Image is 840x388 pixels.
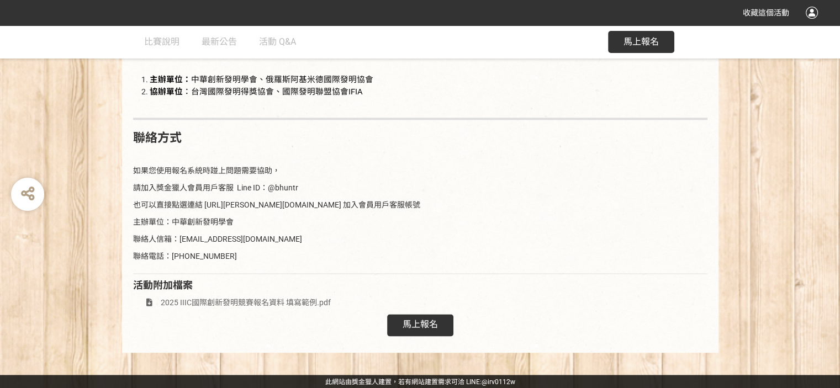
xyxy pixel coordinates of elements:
[133,298,331,307] a: 2025 IIIC國際創新發明競賽報名資料 填寫範例.pdf
[133,182,707,194] p: 請加入獎金獵人會員用戶客服 Line ID：@bhuntr
[403,319,438,329] span: 馬上報名
[133,131,182,145] strong: 聯絡方式
[144,25,179,59] a: 比賽說明
[150,75,191,84] strong: 主辦單位：
[743,8,789,17] span: 收藏這個活動
[150,87,363,97] span: ：台灣國際發明得獎協會、國際發明聯盟協會IFIA
[133,279,193,291] span: 活動附加檔案
[482,378,515,386] a: @irv0112w
[133,216,707,228] p: 主辦單位：中華創新發明學會
[202,36,237,47] span: 最新公告
[259,36,296,47] span: 活動 Q&A
[608,31,674,53] button: 馬上報名
[133,233,707,245] p: 聯絡人信箱：[EMAIL_ADDRESS][DOMAIN_NAME]
[133,165,707,177] p: 如果您使用報名系統時踫上問題需要協助，
[150,75,373,84] span: 中華創新發明學會、俄羅斯阿基米德國際發明協會
[133,199,707,211] p: 也可以直接點選連結 [URL][PERSON_NAME][DOMAIN_NAME] 加入會員用戶客服帳號
[150,87,183,97] strong: 協辦單位
[325,378,515,386] span: 可洽 LINE:
[202,25,237,59] a: 最新公告
[161,298,331,307] span: 2025 IIIC國際創新發明競賽報名資料 填寫範例.pdf
[144,36,179,47] span: 比賽說明
[133,251,707,262] p: 聯絡電話：[PHONE_NUMBER]
[259,25,296,59] a: 活動 Q&A
[624,36,659,47] span: 馬上報名
[325,378,451,386] a: 此網站由獎金獵人建置，若有網站建置需求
